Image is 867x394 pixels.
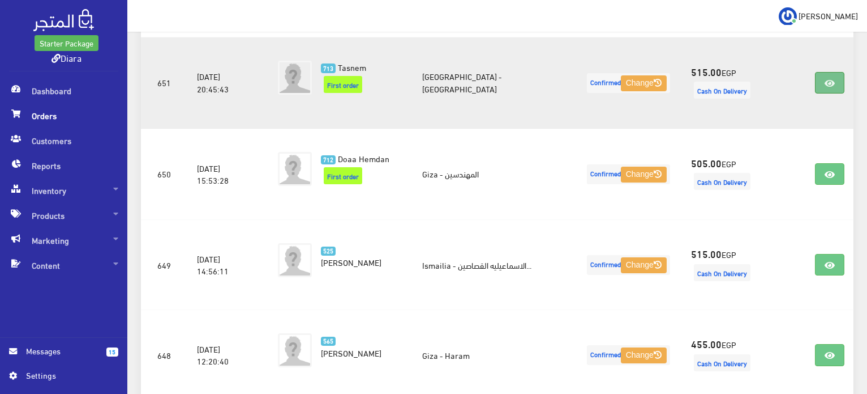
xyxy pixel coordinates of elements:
[9,203,118,228] span: Products
[587,255,670,275] span: Confirmed
[278,333,312,367] img: avatar.png
[321,243,396,268] a: 525 [PERSON_NAME]
[278,61,312,95] img: avatar.png
[321,152,396,164] a: 712 Doaa Hemdan
[799,9,858,23] span: [PERSON_NAME]
[106,348,118,357] span: 15
[694,82,750,99] span: Cash On Delivery
[621,167,667,183] button: Change
[26,345,97,357] span: Messages
[9,153,118,178] span: Reports
[321,254,381,270] span: [PERSON_NAME]
[9,78,118,103] span: Dashboard
[9,253,118,278] span: Content
[682,129,767,220] td: EGP
[278,152,312,186] img: avatar.png
[188,37,260,129] td: [DATE] 20:45:43
[141,129,188,220] td: 650
[141,220,188,310] td: 649
[35,35,98,51] a: Starter Package
[691,336,722,351] strong: 455.00
[51,49,81,66] a: Diara
[26,369,109,382] span: Settings
[413,37,574,129] td: [GEOGRAPHIC_DATA] - [GEOGRAPHIC_DATA]
[621,257,667,273] button: Change
[779,7,858,25] a: ... [PERSON_NAME]
[278,243,312,277] img: avatar.png
[9,228,118,253] span: Marketing
[621,75,667,91] button: Change
[587,164,670,184] span: Confirmed
[413,129,574,220] td: Giza - المهندسين
[9,103,118,128] span: Orders
[810,316,853,359] iframe: Drift Widget Chat Controller
[9,369,118,387] a: Settings
[321,337,336,346] span: 565
[324,76,362,93] span: First order
[621,348,667,363] button: Change
[9,178,118,203] span: Inventory
[691,246,722,261] strong: 515.00
[141,37,188,129] td: 651
[779,7,797,26] img: ...
[321,333,396,358] a: 565 [PERSON_NAME]
[321,247,336,256] span: 525
[9,128,118,153] span: Customers
[9,345,118,369] a: 15 Messages
[324,167,362,184] span: First order
[188,220,260,310] td: [DATE] 14:56:11
[691,155,722,170] strong: 505.00
[682,220,767,310] td: EGP
[338,59,366,75] span: Tasnem
[682,37,767,129] td: EGP
[321,155,336,165] span: 712
[694,264,750,281] span: Cash On Delivery
[694,354,750,371] span: Cash On Delivery
[188,129,260,220] td: [DATE] 15:53:28
[338,150,389,166] span: Doaa Hemdan
[413,220,574,310] td: Ismailia - الاسماعيليه القصاصين...
[33,9,94,31] img: .
[321,63,336,73] span: 713
[587,345,670,365] span: Confirmed
[321,61,396,73] a: 713 Tasnem
[694,173,750,190] span: Cash On Delivery
[587,73,670,93] span: Confirmed
[321,345,381,361] span: [PERSON_NAME]
[691,64,722,79] strong: 515.00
